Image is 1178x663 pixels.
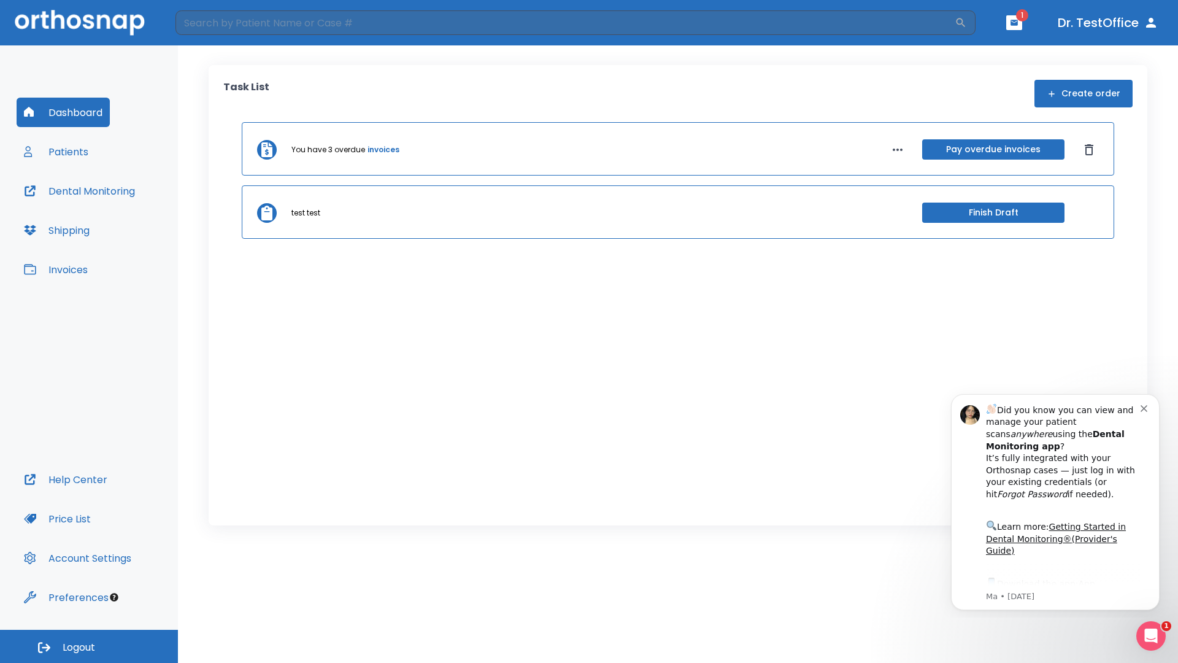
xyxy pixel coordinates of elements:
[17,583,116,612] button: Preferences
[208,19,218,29] button: Dismiss notification
[291,207,320,219] p: test test
[17,255,95,284] button: Invoices
[1016,9,1028,21] span: 1
[17,137,96,166] button: Patients
[291,144,365,155] p: You have 3 overdue
[1034,80,1133,107] button: Create order
[17,98,110,127] button: Dashboard
[109,592,120,603] div: Tooltip anchor
[17,465,115,494] button: Help Center
[223,80,269,107] p: Task List
[53,208,208,219] p: Message from Ma, sent 8w ago
[17,543,139,573] button: Account Settings
[53,193,208,255] div: Download the app: | ​ Let us know if you need help getting started!
[17,504,98,533] button: Price List
[922,203,1064,223] button: Finish Draft
[63,641,95,654] span: Logout
[53,196,163,218] a: App Store
[15,10,145,35] img: Orthosnap
[175,10,955,35] input: Search by Patient Name or Case #
[17,215,97,245] button: Shipping
[1161,621,1171,631] span: 1
[17,176,142,206] button: Dental Monitoring
[933,383,1178,618] iframe: Intercom notifications message
[1079,140,1099,160] button: Dismiss
[922,139,1064,160] button: Pay overdue invoices
[1136,621,1166,651] iframe: Intercom live chat
[1053,12,1163,34] button: Dr. TestOffice
[368,144,399,155] a: invoices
